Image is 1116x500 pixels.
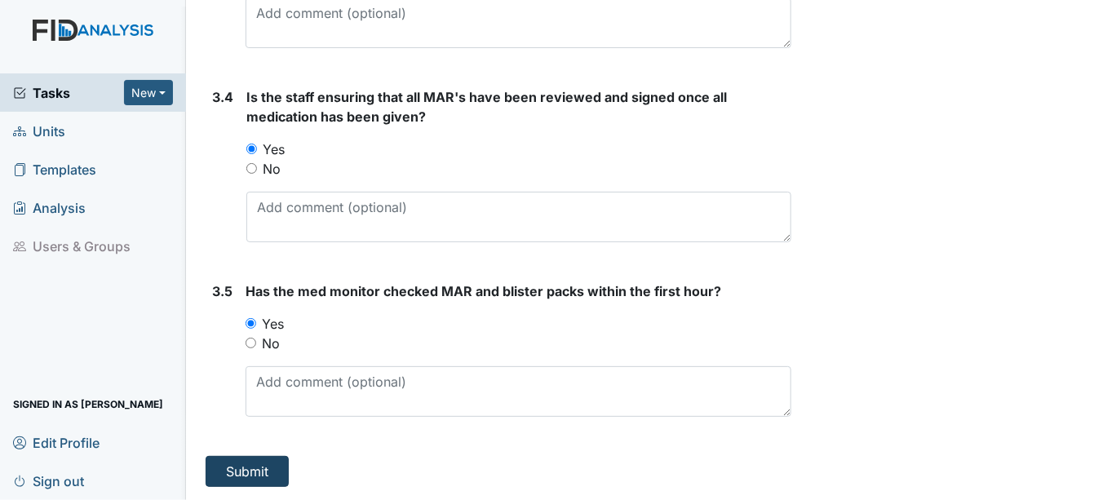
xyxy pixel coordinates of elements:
[246,283,721,299] span: Has the med monitor checked MAR and blister packs within the first hour?
[246,163,257,174] input: No
[262,334,280,353] label: No
[13,392,163,417] span: Signed in as [PERSON_NAME]
[212,87,233,107] label: 3.4
[246,144,257,154] input: Yes
[13,195,86,220] span: Analysis
[13,83,124,103] a: Tasks
[263,159,281,179] label: No
[124,80,173,105] button: New
[262,314,284,334] label: Yes
[263,139,285,159] label: Yes
[206,456,289,487] button: Submit
[246,318,256,329] input: Yes
[13,430,100,455] span: Edit Profile
[246,338,256,348] input: No
[212,281,232,301] label: 3.5
[13,157,96,182] span: Templates
[246,89,727,125] span: Is the staff ensuring that all MAR's have been reviewed and signed once all medication has been g...
[13,118,65,144] span: Units
[13,468,84,493] span: Sign out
